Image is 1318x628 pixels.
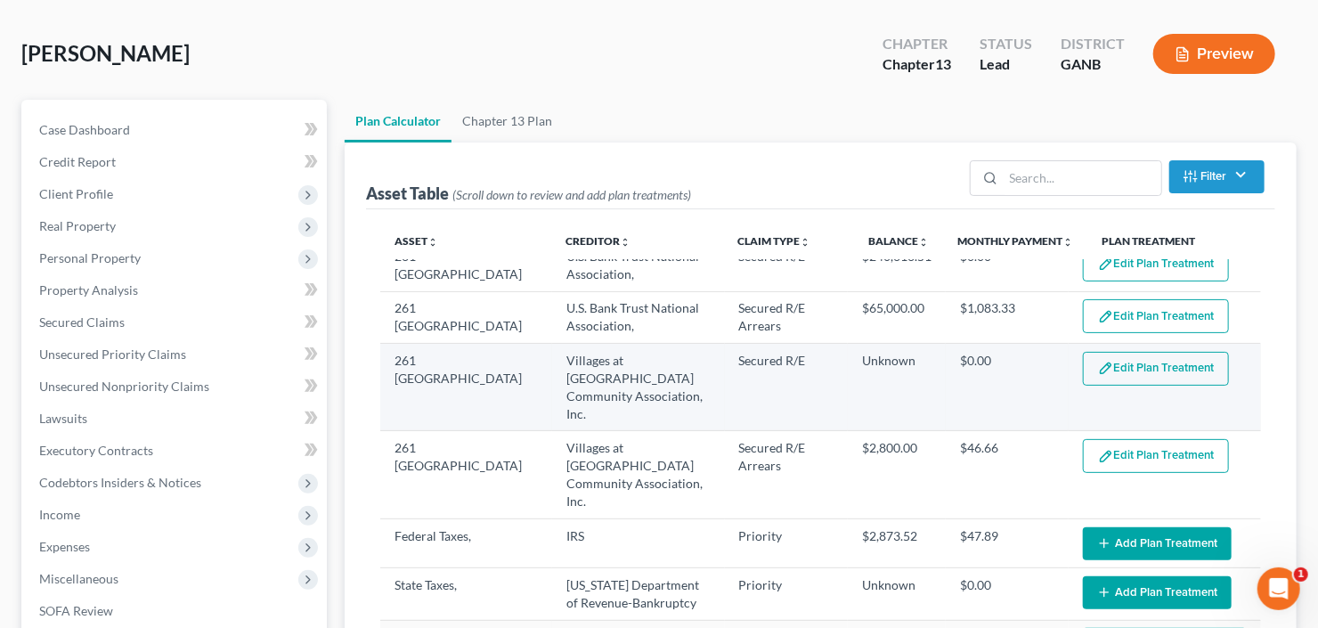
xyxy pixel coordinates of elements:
td: $0.00 [946,240,1069,291]
img: edit-pencil-c1479a1de80d8dea1e2430c2f745a3c6a07e9d7aa2eeffe225670001d78357a8.svg [1098,309,1113,324]
td: Secured R/E Arrears [725,291,849,343]
a: Credit Report [25,146,327,178]
td: U.S. Bank Trust National Association, [552,240,724,291]
td: Unknown [848,344,946,431]
span: Client Profile [39,186,113,201]
td: $0.00 [946,344,1069,431]
a: Balanceunfold_more [868,234,929,248]
span: Secured Claims [39,314,125,330]
td: 261 [GEOGRAPHIC_DATA] [380,291,552,343]
i: unfold_more [800,237,810,248]
a: Creditorunfold_more [565,234,631,248]
button: Filter [1169,160,1265,193]
div: Asset Table [366,183,691,204]
span: Property Analysis [39,282,138,298]
a: Monthly Paymentunfold_more [957,234,1073,248]
img: edit-pencil-c1479a1de80d8dea1e2430c2f745a3c6a07e9d7aa2eeffe225670001d78357a8.svg [1098,449,1113,464]
a: SOFA Review [25,595,327,627]
a: Plan Calculator [345,100,452,143]
td: $47.89 [946,518,1069,567]
span: Case Dashboard [39,122,130,137]
iframe: Intercom live chat [1257,567,1300,610]
td: 261 [GEOGRAPHIC_DATA] [380,240,552,291]
span: Credit Report [39,154,116,169]
a: Executory Contracts [25,435,327,467]
a: Property Analysis [25,274,327,306]
span: Expenses [39,539,90,554]
span: SOFA Review [39,603,113,618]
div: District [1061,34,1125,54]
a: Chapter 13 Plan [452,100,563,143]
span: Unsecured Nonpriority Claims [39,379,209,394]
td: 261 [GEOGRAPHIC_DATA] [380,431,552,518]
button: Add Plan Treatment [1083,576,1232,609]
span: Miscellaneous [39,571,118,586]
button: Edit Plan Treatment [1083,352,1229,386]
a: Unsecured Nonpriority Claims [25,371,327,403]
div: Chapter [883,34,951,54]
div: GANB [1061,54,1125,75]
th: Plan Treatment [1087,224,1261,259]
td: Federal Taxes, [380,518,552,567]
button: Preview [1153,34,1275,74]
td: $240,616.51 [848,240,946,291]
input: Search... [1004,161,1161,195]
td: Priority [725,518,849,567]
td: Secured R/E [725,240,849,291]
span: [PERSON_NAME] [21,40,190,66]
td: Secured R/E [725,344,849,431]
td: $65,000.00 [848,291,946,343]
span: Lawsuits [39,411,87,426]
td: Priority [725,568,849,620]
td: $1,083.33 [946,291,1069,343]
td: 261 [GEOGRAPHIC_DATA] [380,344,552,431]
div: Lead [980,54,1032,75]
td: U.S. Bank Trust National Association, [552,291,724,343]
td: $0.00 [946,568,1069,620]
a: Case Dashboard [25,114,327,146]
span: 1 [1294,567,1308,582]
a: Lawsuits [25,403,327,435]
button: Add Plan Treatment [1083,527,1232,560]
a: Assetunfold_more [395,234,438,248]
td: $2,800.00 [848,431,946,518]
span: Personal Property [39,250,141,265]
button: Edit Plan Treatment [1083,439,1229,473]
td: Villages at [GEOGRAPHIC_DATA] Community Association, Inc. [552,431,724,518]
img: edit-pencil-c1479a1de80d8dea1e2430c2f745a3c6a07e9d7aa2eeffe225670001d78357a8.svg [1098,361,1113,376]
td: IRS [552,518,724,567]
div: Status [980,34,1032,54]
td: State Taxes, [380,568,552,620]
td: Secured R/E Arrears [725,431,849,518]
td: $2,873.52 [848,518,946,567]
img: edit-pencil-c1479a1de80d8dea1e2430c2f745a3c6a07e9d7aa2eeffe225670001d78357a8.svg [1098,257,1113,272]
td: Villages at [GEOGRAPHIC_DATA] Community Association, Inc. [552,344,724,431]
a: Unsecured Priority Claims [25,338,327,371]
i: unfold_more [918,237,929,248]
td: $46.66 [946,431,1069,518]
button: Edit Plan Treatment [1083,299,1229,333]
div: Chapter [883,54,951,75]
span: Executory Contracts [39,443,153,458]
i: unfold_more [1062,237,1073,248]
span: Unsecured Priority Claims [39,347,186,362]
span: Real Property [39,218,116,233]
a: Secured Claims [25,306,327,338]
span: Income [39,507,80,522]
a: Claim Typeunfold_more [737,234,810,248]
span: 13 [935,55,951,72]
button: Edit Plan Treatment [1083,248,1229,281]
td: [US_STATE] Department of Revenue-Bankruptcy [552,568,724,620]
td: Unknown [848,568,946,620]
span: (Scroll down to review and add plan treatments) [452,187,691,202]
i: unfold_more [427,237,438,248]
span: Codebtors Insiders & Notices [39,475,201,490]
i: unfold_more [620,237,631,248]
